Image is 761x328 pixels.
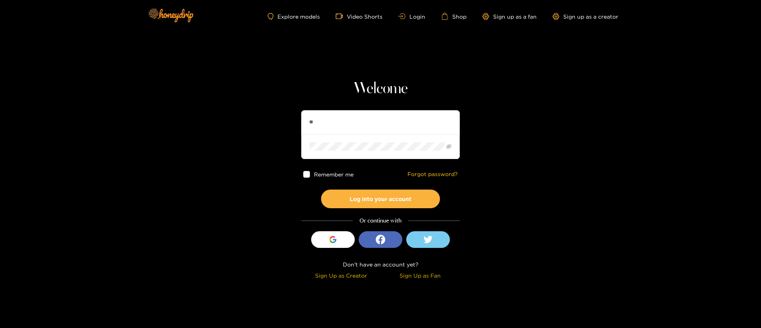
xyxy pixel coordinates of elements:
[446,144,451,149] span: eye-invisible
[382,271,458,280] div: Sign Up as Fan
[301,216,460,225] div: Or continue with
[407,171,458,178] a: Forgot password?
[336,13,347,20] span: video-camera
[553,13,618,20] a: Sign up as a creator
[301,79,460,98] h1: Welcome
[482,13,537,20] a: Sign up as a fan
[398,13,425,19] a: Login
[268,13,320,20] a: Explore models
[301,260,460,269] div: Don't have an account yet?
[336,13,382,20] a: Video Shorts
[314,171,354,177] span: Remember me
[441,13,467,20] a: Shop
[303,271,379,280] div: Sign Up as Creator
[321,190,440,208] button: Log into your account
